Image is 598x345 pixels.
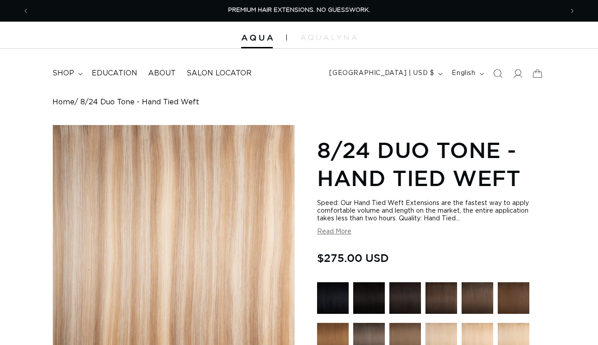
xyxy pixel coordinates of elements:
img: Aqua Hair Extensions [241,35,273,41]
a: 1N Natural Black - Hand Tied Weft [353,282,385,318]
div: Speed: Our Hand Tied Weft Extensions are the fastest way to apply comfortable volume and length o... [317,200,546,223]
a: Education [86,63,143,84]
span: $275.00 USD [317,249,389,266]
button: English [446,65,487,82]
img: 1N Natural Black - Hand Tied Weft [353,282,385,314]
a: 1B Soft Black - Hand Tied Weft [389,282,421,318]
span: PREMIUM HAIR EXTENSIONS. NO GUESSWORK. [228,7,370,13]
span: About [148,69,176,78]
img: 4 Medium Brown - Hand Tied Weft [498,282,529,314]
a: 1 Black - Hand Tied Weft [317,282,349,318]
a: 4 Medium Brown - Hand Tied Weft [498,282,529,318]
span: English [452,69,475,78]
nav: breadcrumbs [52,98,545,107]
a: About [143,63,181,84]
a: Salon Locator [181,63,257,84]
img: 1B Soft Black - Hand Tied Weft [389,282,421,314]
img: 2 Dark Brown - Hand Tied Weft [425,282,457,314]
button: [GEOGRAPHIC_DATA] | USD $ [324,65,446,82]
span: [GEOGRAPHIC_DATA] | USD $ [329,69,434,78]
span: 8/24 Duo Tone - Hand Tied Weft [80,98,199,107]
button: Read More [317,228,351,236]
summary: shop [47,63,86,84]
img: 1 Black - Hand Tied Weft [317,282,349,314]
button: Previous announcement [16,2,36,19]
span: Salon Locator [187,69,252,78]
a: 2 Dark Brown - Hand Tied Weft [425,282,457,318]
img: aqualyna.com [300,35,357,40]
a: Home [52,98,75,107]
span: shop [52,69,74,78]
h1: 8/24 Duo Tone - Hand Tied Weft [317,136,546,192]
span: Education [92,69,137,78]
a: 4AB Medium Ash Brown - Hand Tied Weft [462,282,493,318]
summary: Search [488,64,508,84]
button: Next announcement [562,2,582,19]
img: 4AB Medium Ash Brown - Hand Tied Weft [462,282,493,314]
